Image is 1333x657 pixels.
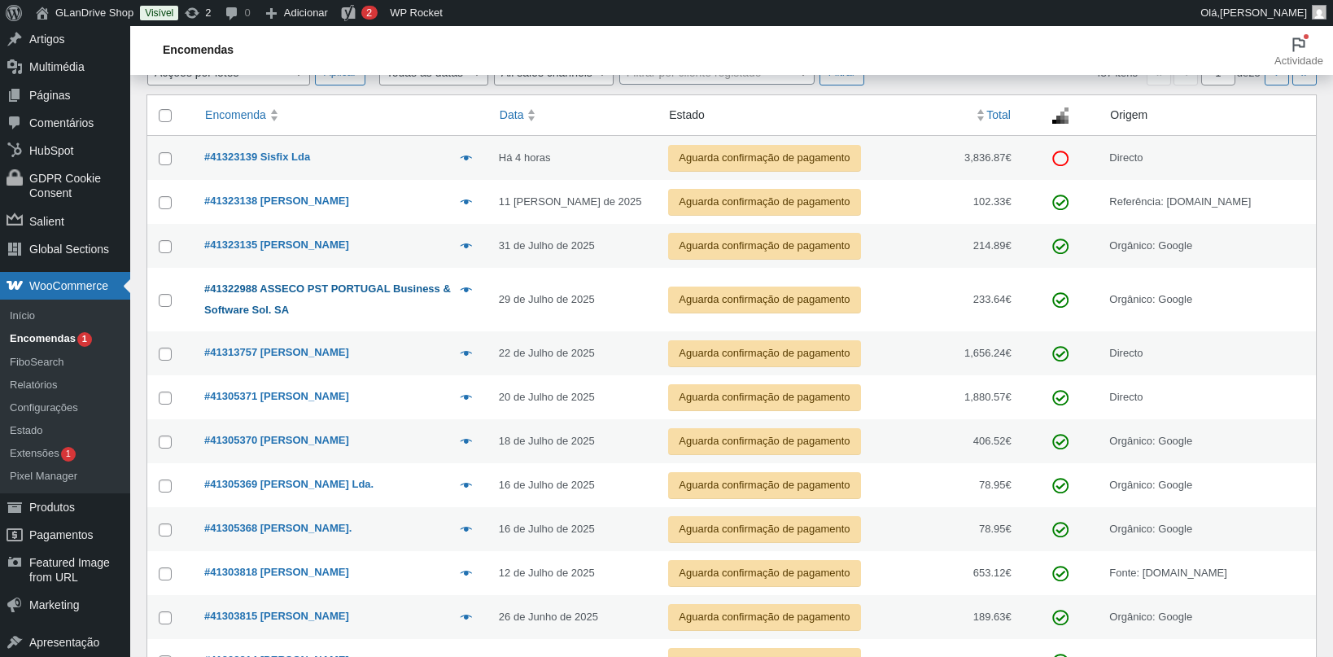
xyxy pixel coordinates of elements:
span: 233.64 [973,293,1012,305]
a: Visualizar [455,606,478,629]
a: Visualizar [455,234,478,257]
span: [PERSON_NAME] [1220,7,1307,19]
span: Aguarda confirmação de pagamento [679,604,850,631]
span: 487 itens [1095,67,1138,79]
button: Actividade [1265,26,1333,75]
span: € [1006,195,1012,208]
a: Visualizar [455,518,478,541]
span: 1,656.24 [964,347,1012,359]
span: Encomenda [205,107,266,124]
span: Data [500,107,524,124]
span: PMW pixels fired [1052,104,1069,127]
span: Aguarda confirmação de pagamento [679,516,850,543]
a: #41323135 [PERSON_NAME] [204,239,349,251]
div: Conversion pixels fired [1052,292,1069,309]
a: #41305370 [PERSON_NAME] [204,434,349,446]
strong: #41305371 [PERSON_NAME] [204,390,349,402]
td: Directo [1099,136,1316,180]
a: Data [500,107,646,124]
span: 189.63 [973,611,1012,623]
span: € [1006,239,1012,252]
span: Aguarda confirmação de pagamento [679,428,850,455]
time: Agosto 12, 2025 11:51 am [499,151,551,164]
td: Directo [1099,331,1316,375]
td: Orgânico: Google [1099,419,1316,463]
span: Aguarda confirmação de pagamento [679,189,850,216]
strong: #41323138 [PERSON_NAME] [204,195,349,207]
a: Visualizar [455,147,478,169]
span: 78.95 [979,479,1012,491]
a: Visualizar [455,278,478,301]
a: #41303815 [PERSON_NAME] [204,610,349,622]
a: Total [889,107,1011,124]
time: Julho 16, 2025 2:23 pm [499,523,595,535]
span: 3,836.87 [964,151,1012,164]
a: Visualizar [455,191,478,213]
span: € [1006,391,1012,403]
th: Origem [1099,95,1316,136]
div: Conversion pixels fired [1052,346,1069,362]
span: 2 [366,7,372,19]
a: #41313757 [PERSON_NAME] [204,346,349,358]
a: Visualizar [455,342,478,365]
span: 1 [82,334,87,344]
span: € [1006,567,1012,579]
span: 25 [1248,67,1260,79]
div: Conversion pixels fired [1052,195,1069,211]
a: Encomenda [205,107,477,124]
time: Junho 26, 2025 6:45 pm [499,611,598,623]
span: 406.52 [973,435,1012,447]
span: € [1006,435,1012,447]
span: » [1301,65,1309,79]
a: Visualizar [455,386,478,409]
td: Orgânico: Google [1099,224,1316,268]
div: Conversion pixels fired [1052,566,1069,582]
a: #41305369 [PERSON_NAME] Lda. [204,478,374,490]
div: Conversion pixels not fired yet [1052,151,1069,167]
a: #41323139 Sisfix Lda [204,151,310,163]
span: € [1006,523,1012,535]
time: Julho 31, 2025 1:50 am [499,239,595,252]
span: € [1006,151,1012,164]
span: de [1237,67,1262,79]
span: › [1275,65,1279,79]
span: Aguarda confirmação de pagamento [679,472,850,499]
a: Visualizar [455,430,478,453]
span: 1 [66,449,71,458]
a: Visualizar [455,474,478,497]
div: Conversion pixels fired [1052,390,1069,406]
time: Julho 20, 2025 3:06 pm [499,391,595,403]
div: Conversion pixels fired [1052,434,1069,450]
time: Julho 29, 2025 11:05 am [499,293,595,305]
span: 653.12 [973,567,1012,579]
span: 214.89 [973,239,1012,252]
time: Julho 16, 2025 2:25 pm [499,479,595,491]
time: Agosto 11, 2025 3:15 pm [499,195,642,208]
td: Orgânico: Google [1099,463,1316,507]
time: Julho 12, 2025 5:41 pm [499,567,595,579]
span: 78.95 [979,523,1012,535]
a: Visível [140,6,178,20]
div: Conversion pixels fired [1052,478,1069,494]
span: Aguarda confirmação de pagamento [679,384,850,411]
span: € [1006,479,1012,491]
span: Aguarda confirmação de pagamento [679,287,850,313]
span: Aguarda confirmação de pagamento [679,560,850,587]
td: Orgânico: Google [1099,507,1316,551]
a: Visualizar [455,562,478,585]
time: Julho 22, 2025 6:35 pm [499,347,595,359]
div: Conversion pixels fired [1052,239,1069,255]
th: Estado [658,95,877,136]
a: #41305368 [PERSON_NAME]. [204,522,352,534]
td: Directo [1099,375,1316,419]
div: Conversion pixels fired [1052,522,1069,538]
time: Julho 18, 2025 7:16 pm [499,435,595,447]
a: #41303818 [PERSON_NAME] [204,566,349,578]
